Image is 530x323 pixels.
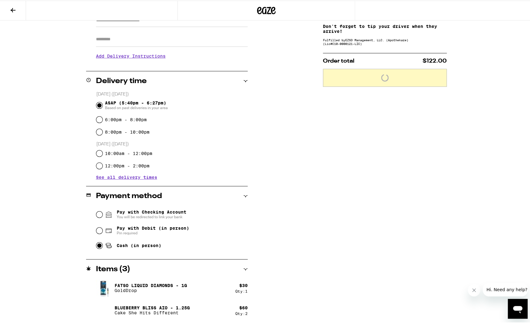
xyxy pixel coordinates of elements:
[105,129,150,134] label: 8:00pm - 10:00pm
[323,38,447,45] div: Fulfilled by EZSD Management, LLC. (Apothekare) (Lic# C10-0000121-LIC )
[235,311,248,315] div: Qty: 2
[239,282,248,287] div: $ 30
[105,150,152,155] label: 10:00am - 12:00pm
[468,283,480,296] iframe: Close message
[115,310,190,315] p: Cake She Hits Different
[117,230,189,235] span: Pin required
[483,282,528,296] iframe: Message from company
[96,77,147,84] h2: Delivery time
[323,23,447,33] p: Don't forget to tip your driver when they arrive!
[96,192,162,199] h2: Payment method
[423,58,447,63] span: $122.00
[96,265,130,272] h2: Items ( 3 )
[96,276,113,298] img: Fatso Liquid Diamonds - 1g
[105,105,168,110] span: Based on past deliveries in your area
[105,117,147,122] label: 6:00pm - 8:00pm
[235,289,248,293] div: Qty: 1
[105,163,150,168] label: 12:00pm - 2:00pm
[96,301,113,318] img: Blueberry Bliss AIO - 1.25g
[117,242,161,247] span: Cash (in person)
[96,91,248,97] p: [DATE] ([DATE])
[96,48,248,63] h3: Add Delivery Instructions
[323,58,354,63] span: Order total
[115,287,187,292] p: GoldDrop
[115,282,187,287] p: Fatso Liquid Diamonds - 1g
[508,298,528,318] iframe: Button to launch messaging window
[117,225,189,230] span: Pay with Debit (in person)
[96,175,157,179] button: See all delivery times
[115,305,190,310] p: Blueberry Bliss AIO - 1.25g
[105,100,168,110] span: ASAP (5:40pm - 6:27pm)
[239,305,248,310] div: $ 60
[96,141,248,147] p: [DATE] ([DATE])
[117,214,186,219] span: You will be redirected to link your bank
[96,63,248,68] p: We'll contact you at [PHONE_NUMBER] when we arrive
[117,209,186,219] span: Pay with Checking Account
